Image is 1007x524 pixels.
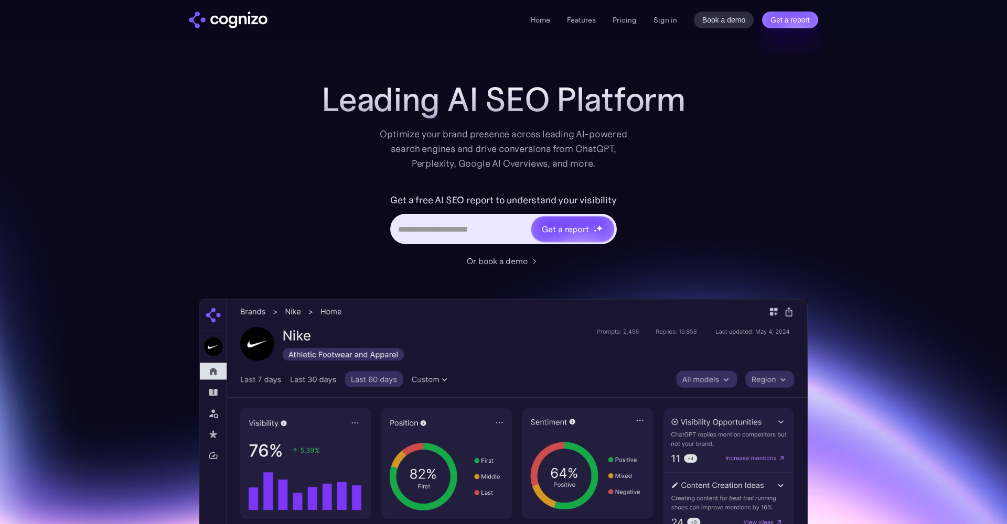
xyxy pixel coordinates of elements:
[530,215,615,243] a: Get a reportstarstarstar
[531,15,550,25] a: Home
[613,15,637,25] a: Pricing
[593,229,597,233] img: star
[189,12,267,28] img: cognizo logo
[374,127,633,171] div: Optimize your brand presence across leading AI-powered search engines and drive conversions from ...
[189,12,267,28] a: home
[390,192,616,249] form: Hero URL Input Form
[467,255,540,267] a: Or book a demo
[596,225,603,232] img: star
[654,14,677,26] a: Sign in
[567,15,596,25] a: Features
[762,12,818,28] a: Get a report
[542,223,589,235] div: Get a report
[593,225,595,227] img: star
[390,192,616,209] label: Get a free AI SEO report to understand your visibility
[694,12,754,28] a: Book a demo
[467,255,528,267] div: Or book a demo
[322,81,685,118] h1: Leading AI SEO Platform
